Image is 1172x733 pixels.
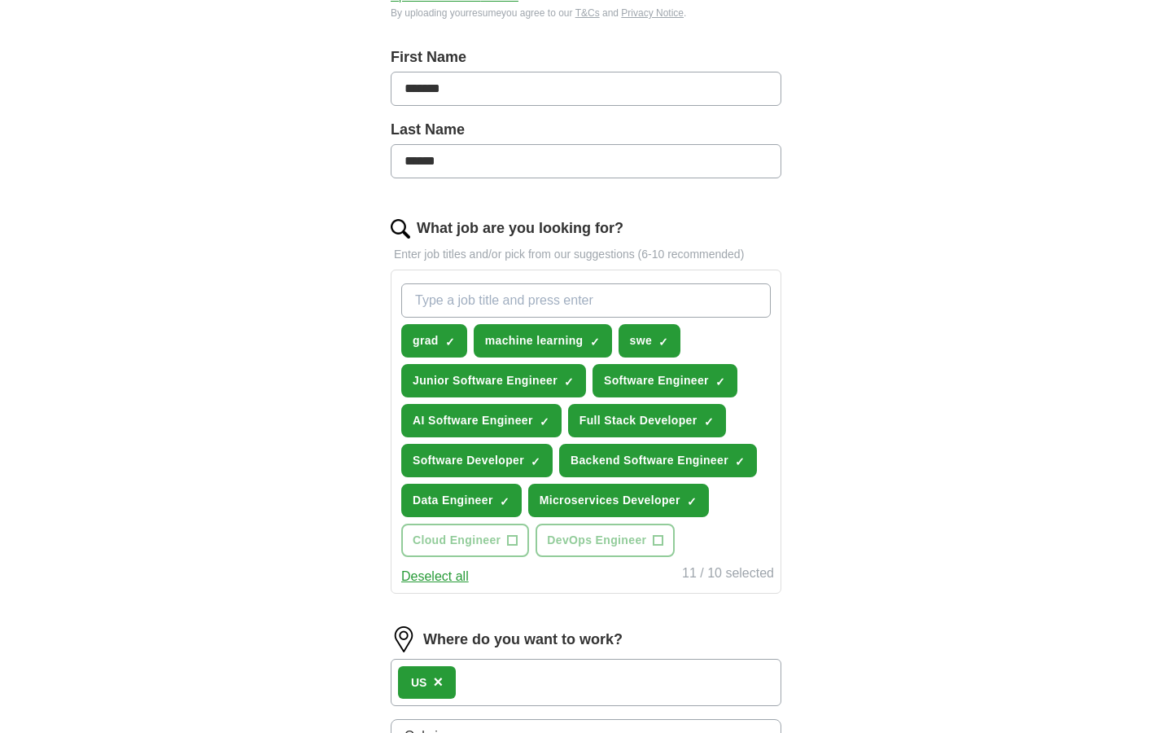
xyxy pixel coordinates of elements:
button: Cloud Engineer [401,524,529,557]
label: First Name [391,46,781,68]
button: Deselect all [401,567,469,586]
p: Enter job titles and/or pick from our suggestions (6-10 recommended) [391,246,781,263]
span: grad [413,332,439,349]
label: Last Name [391,119,781,141]
label: Where do you want to work? [423,629,623,651]
input: Type a job title and press enter [401,283,771,318]
button: Backend Software Engineer✓ [559,444,757,477]
button: Junior Software Engineer✓ [401,364,586,397]
button: machine learning✓ [474,324,612,358]
div: By uploading your resume you agree to our and . [391,6,781,20]
span: ✓ [540,415,549,428]
span: ✓ [704,415,714,428]
button: Full Stack Developer✓ [568,404,726,437]
span: × [433,673,443,691]
span: Software Developer [413,452,524,469]
span: Junior Software Engineer [413,372,558,389]
span: DevOps Engineer [547,532,646,549]
button: Software Engineer✓ [593,364,737,397]
a: Privacy Notice [621,7,684,19]
button: DevOps Engineer [536,524,675,557]
a: T&Cs [575,7,600,19]
span: ✓ [687,495,697,508]
div: US [411,674,426,691]
span: ✓ [564,375,574,388]
span: Microservices Developer [540,492,680,509]
span: Data Engineer [413,492,493,509]
div: 11 / 10 selected [682,564,774,586]
button: Data Engineer✓ [401,484,522,517]
label: What job are you looking for? [417,217,623,239]
button: swe✓ [619,324,681,358]
img: search.png [391,219,410,239]
button: × [433,670,443,695]
button: AI Software Engineer✓ [401,404,562,437]
span: Full Stack Developer [579,412,698,429]
span: Cloud Engineer [413,532,501,549]
span: Software Engineer [604,372,709,389]
span: ✓ [735,455,745,468]
span: swe [630,332,653,349]
span: ✓ [715,375,725,388]
img: location.png [391,626,417,652]
span: ✓ [590,336,600,349]
span: Backend Software Engineer [571,452,728,469]
span: machine learning [485,332,584,349]
button: Software Developer✓ [401,444,553,477]
span: ✓ [445,336,455,349]
button: grad✓ [401,324,467,358]
button: Microservices Developer✓ [528,484,709,517]
span: AI Software Engineer [413,412,533,429]
span: ✓ [500,495,509,508]
span: ✓ [531,455,540,468]
span: ✓ [658,336,668,349]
